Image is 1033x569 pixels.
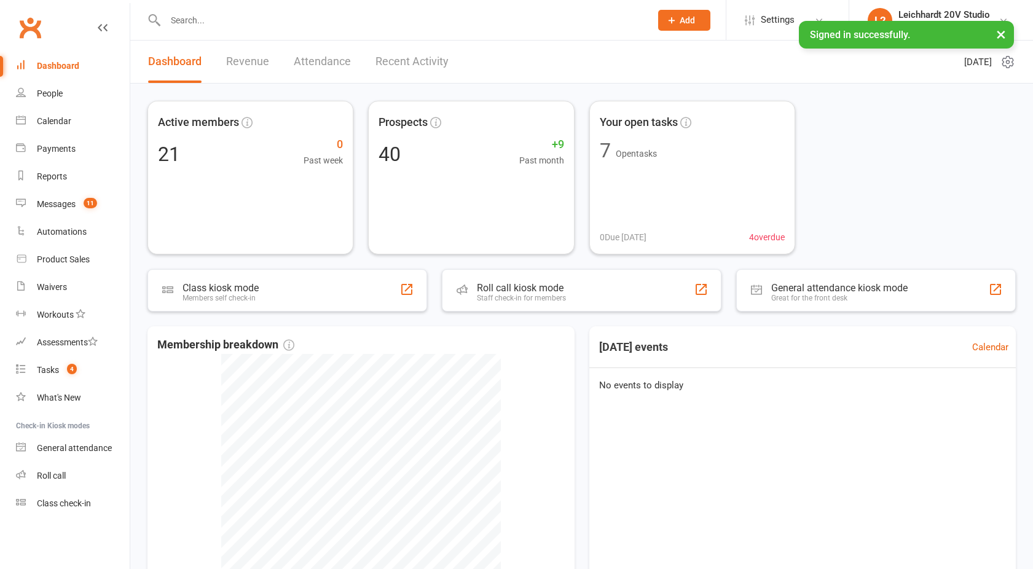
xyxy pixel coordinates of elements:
[158,114,239,131] span: Active members
[990,21,1012,47] button: ×
[304,136,343,154] span: 0
[898,9,990,20] div: Leichhardt 20V Studio
[37,282,67,292] div: Waivers
[37,498,91,508] div: Class check-in
[868,8,892,33] div: L2
[37,254,90,264] div: Product Sales
[226,41,269,83] a: Revenue
[379,114,428,131] span: Prospects
[157,336,294,354] span: Membership breakdown
[16,218,130,246] a: Automations
[37,171,67,181] div: Reports
[84,198,97,208] span: 11
[761,6,795,34] span: Settings
[16,273,130,301] a: Waivers
[16,356,130,384] a: Tasks 4
[148,41,202,83] a: Dashboard
[519,154,564,167] span: Past month
[898,20,990,31] div: 20V Leichhardt
[16,384,130,412] a: What's New
[589,336,678,358] h3: [DATE] events
[37,310,74,320] div: Workouts
[600,230,646,244] span: 0 Due [DATE]
[16,163,130,190] a: Reports
[15,12,45,43] a: Clubworx
[477,294,566,302] div: Staff check-in for members
[37,365,59,375] div: Tasks
[16,490,130,517] a: Class kiosk mode
[37,88,63,98] div: People
[16,329,130,356] a: Assessments
[183,294,259,302] div: Members self check-in
[477,282,566,294] div: Roll call kiosk mode
[600,114,678,131] span: Your open tasks
[16,80,130,108] a: People
[375,41,449,83] a: Recent Activity
[16,462,130,490] a: Roll call
[37,61,79,71] div: Dashboard
[771,282,908,294] div: General attendance kiosk mode
[294,41,351,83] a: Attendance
[158,144,180,164] div: 21
[16,108,130,135] a: Calendar
[304,154,343,167] span: Past week
[67,364,77,374] span: 4
[379,144,401,164] div: 40
[584,368,1021,402] div: No events to display
[810,29,910,41] span: Signed in successfully.
[972,340,1008,355] a: Calendar
[16,301,130,329] a: Workouts
[600,141,611,160] div: 7
[616,149,657,159] span: Open tasks
[37,116,71,126] div: Calendar
[16,190,130,218] a: Messages 11
[964,55,992,69] span: [DATE]
[16,434,130,462] a: General attendance kiosk mode
[37,471,66,481] div: Roll call
[162,12,642,29] input: Search...
[16,246,130,273] a: Product Sales
[37,443,112,453] div: General attendance
[519,136,564,154] span: +9
[37,227,87,237] div: Automations
[771,294,908,302] div: Great for the front desk
[658,10,710,31] button: Add
[37,393,81,402] div: What's New
[37,337,98,347] div: Assessments
[749,230,785,244] span: 4 overdue
[16,52,130,80] a: Dashboard
[16,135,130,163] a: Payments
[183,282,259,294] div: Class kiosk mode
[37,144,76,154] div: Payments
[37,199,76,209] div: Messages
[680,15,695,25] span: Add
